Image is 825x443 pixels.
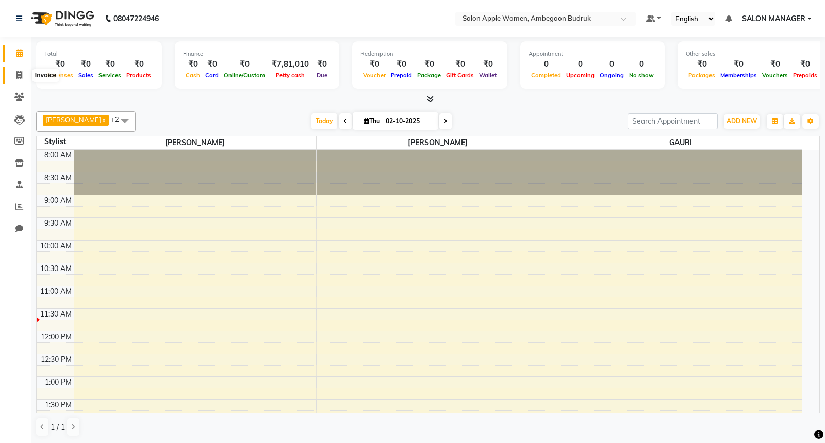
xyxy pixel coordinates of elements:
span: Services [96,72,124,79]
div: 0 [529,58,564,70]
div: 9:30 AM [42,218,74,229]
span: Due [314,72,330,79]
div: 11:00 AM [38,286,74,297]
span: No show [626,72,656,79]
span: Products [124,72,154,79]
span: [PERSON_NAME] [74,136,317,149]
div: 1:30 PM [43,400,74,410]
div: ₹0 [388,58,415,70]
div: Finance [183,50,331,58]
span: Prepaid [388,72,415,79]
span: ADD NEW [727,117,757,125]
span: Prepaids [790,72,820,79]
div: ₹0 [718,58,760,70]
span: Upcoming [564,72,597,79]
div: 11:30 AM [38,309,74,320]
div: ₹0 [443,58,476,70]
div: ₹0 [183,58,203,70]
div: Appointment [529,50,656,58]
div: Invoice [32,69,59,82]
div: ₹7,81,010 [268,58,313,70]
div: ₹0 [360,58,388,70]
span: Completed [529,72,564,79]
div: 0 [564,58,597,70]
div: ₹0 [96,58,124,70]
span: Voucher [360,72,388,79]
div: ₹0 [221,58,268,70]
div: ₹0 [476,58,499,70]
div: ₹0 [790,58,820,70]
div: Redemption [360,50,499,58]
div: 8:00 AM [42,150,74,161]
div: ₹0 [760,58,790,70]
span: Ongoing [597,72,626,79]
span: Petty cash [273,72,307,79]
div: ₹0 [203,58,221,70]
div: Stylist [37,136,74,147]
div: ₹0 [415,58,443,70]
span: Thu [361,117,383,125]
button: ADD NEW [724,114,760,129]
a: x [101,116,106,124]
div: 10:00 AM [38,241,74,251]
span: GAURI [559,136,802,149]
div: 10:30 AM [38,263,74,274]
span: Today [311,113,337,129]
span: Cash [183,72,203,79]
div: ₹0 [686,58,718,70]
div: 8:30 AM [42,172,74,183]
div: 9:00 AM [42,195,74,206]
span: Memberships [718,72,760,79]
div: 12:00 PM [39,331,74,342]
span: Vouchers [760,72,790,79]
div: ₹0 [44,58,76,70]
span: [PERSON_NAME] [317,136,559,149]
span: Card [203,72,221,79]
span: Gift Cards [443,72,476,79]
span: Sales [76,72,96,79]
span: Packages [686,72,718,79]
div: 1:00 PM [43,377,74,388]
span: SALON MANAGER [742,13,805,24]
span: Wallet [476,72,499,79]
div: ₹0 [76,58,96,70]
span: +2 [111,115,127,123]
span: Package [415,72,443,79]
b: 08047224946 [113,4,159,33]
div: ₹0 [124,58,154,70]
div: Total [44,50,154,58]
input: Search Appointment [628,113,718,129]
span: 1 / 1 [51,422,65,433]
div: ₹0 [313,58,331,70]
div: 12:30 PM [39,354,74,365]
span: Online/Custom [221,72,268,79]
div: 0 [626,58,656,70]
input: 2025-10-02 [383,114,434,129]
div: 0 [597,58,626,70]
img: logo [26,4,97,33]
span: [PERSON_NAME] [46,116,101,124]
